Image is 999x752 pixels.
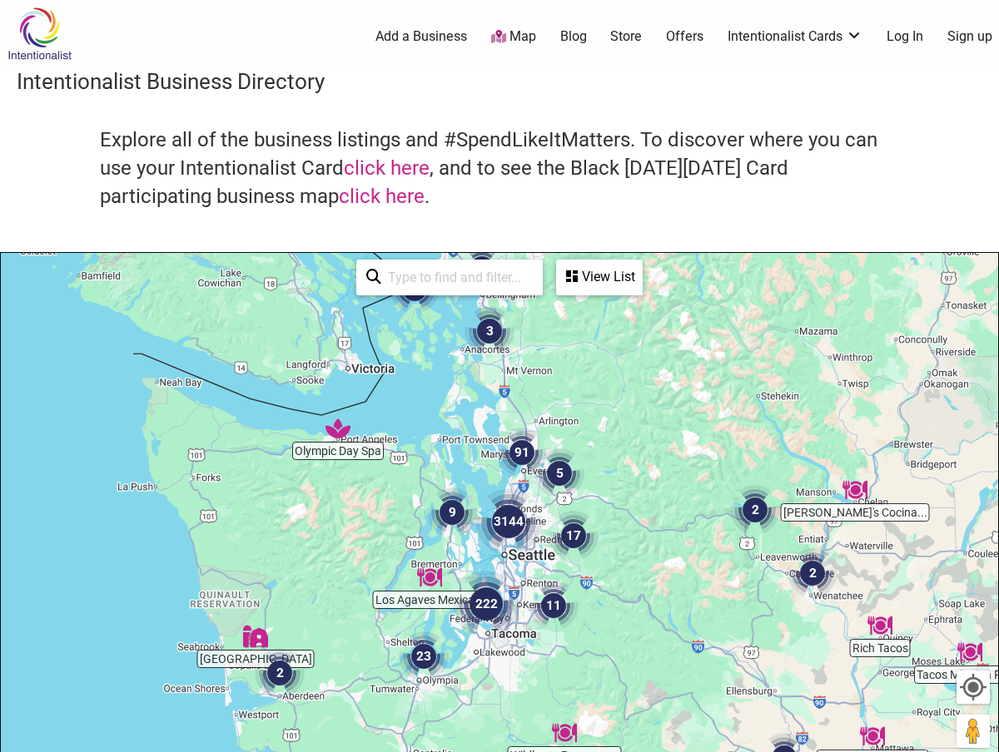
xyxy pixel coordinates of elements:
[556,260,643,295] div: See a list of the visible businesses
[243,624,268,649] div: Sky Island Farm
[957,640,982,665] div: Tacos Mi Casa Restaurant
[399,631,449,681] div: 23
[427,487,477,537] div: 9
[610,27,642,46] a: Store
[475,488,542,555] div: 3144
[728,27,862,46] a: Intentionalist Cards
[465,306,514,356] div: 3
[417,565,442,590] div: Los Agaves Mexican Restaurant
[867,613,892,638] div: Rich Tacos
[390,264,440,314] div: 7
[375,27,467,46] a: Add a Business
[17,67,982,96] h3: Intentionalist Business Directory
[339,185,425,208] a: click here
[549,511,599,561] div: 17
[957,715,990,748] button: Drag Pegman onto the map to open Street View
[255,648,305,698] div: 2
[344,156,430,180] a: click here
[558,261,641,293] div: View List
[381,261,533,294] input: Type to find and filter...
[887,27,923,46] a: Log In
[453,571,519,637] div: 222
[100,126,899,210] h4: Explore all of the business listings and #SpendLikeItMatters. To discover where you can use your ...
[730,485,780,535] div: 2
[534,448,584,498] div: 5
[947,27,992,46] a: Sign up
[497,428,547,477] div: 91
[860,724,885,749] div: Enchilados Munchies Bar
[560,27,587,46] a: Blog
[957,670,990,704] button: Your Location
[529,581,579,631] div: 11
[326,416,350,441] div: Olympic Day Spa
[842,477,867,502] div: Marcela's Cocina Mexicana
[552,720,577,745] div: Wildberry Restaurant
[356,260,543,295] div: Type to search and filter
[491,27,536,47] a: Map
[788,548,837,598] div: 2
[666,27,703,46] a: Offers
